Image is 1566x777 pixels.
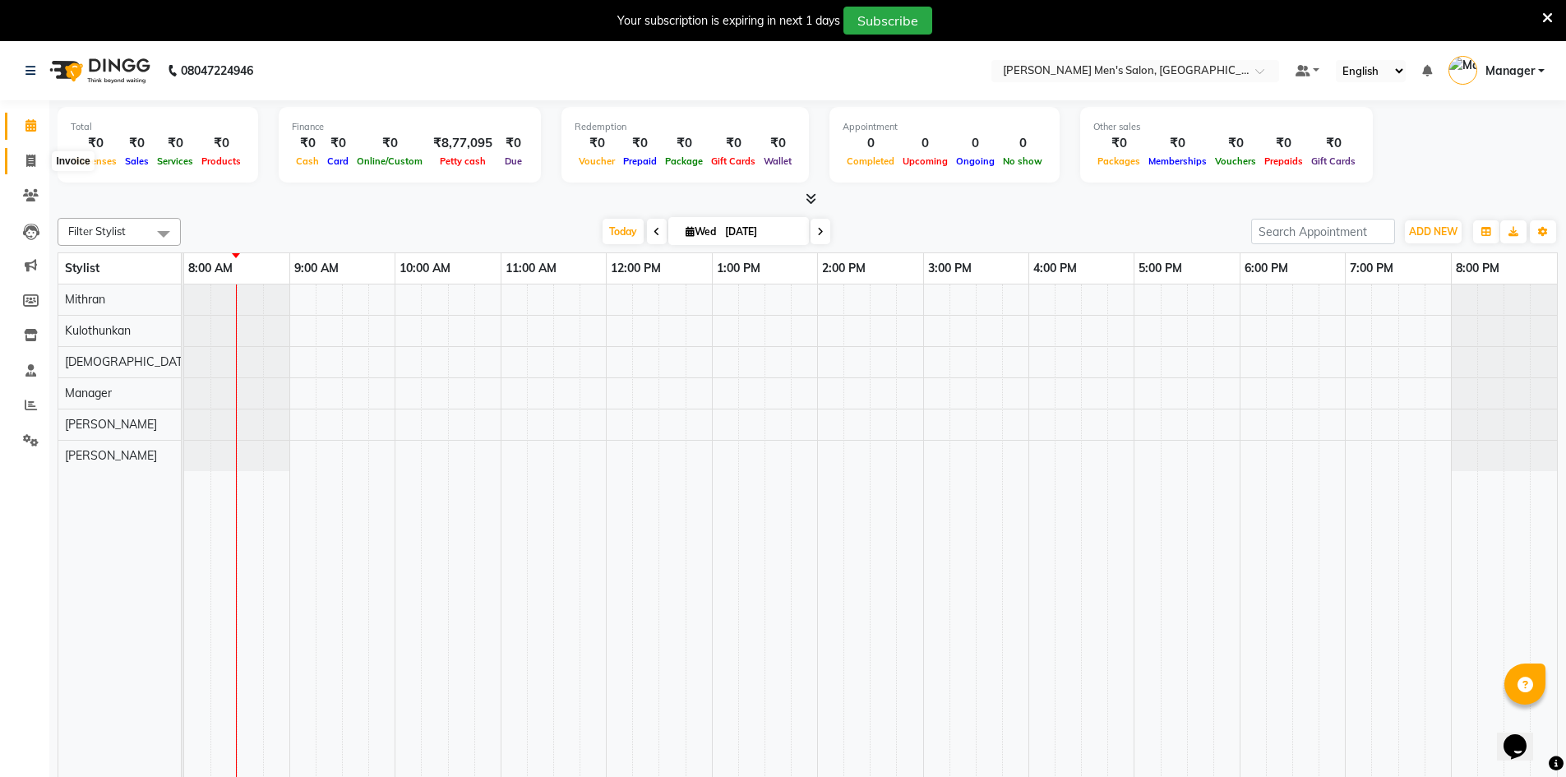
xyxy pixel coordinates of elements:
[607,257,665,280] a: 12:00 PM
[1260,134,1307,153] div: ₹0
[323,155,353,167] span: Card
[619,134,661,153] div: ₹0
[353,155,427,167] span: Online/Custom
[843,7,932,35] button: Subscribe
[153,155,197,167] span: Services
[619,155,661,167] span: Prepaid
[395,257,455,280] a: 10:00 AM
[1093,155,1144,167] span: Packages
[1452,257,1504,280] a: 8:00 PM
[843,134,898,153] div: 0
[65,386,112,400] span: Manager
[1307,134,1360,153] div: ₹0
[71,134,121,153] div: ₹0
[52,151,94,171] div: Invoice
[1448,56,1477,85] img: Manager
[720,220,802,244] input: 2025-09-03
[661,155,707,167] span: Package
[1093,134,1144,153] div: ₹0
[760,155,796,167] span: Wallet
[617,12,840,30] div: Your subscription is expiring in next 1 days
[501,257,561,280] a: 11:00 AM
[818,257,870,280] a: 2:00 PM
[121,134,153,153] div: ₹0
[197,134,245,153] div: ₹0
[353,134,427,153] div: ₹0
[898,134,952,153] div: 0
[924,257,976,280] a: 3:00 PM
[999,134,1046,153] div: 0
[71,120,245,134] div: Total
[290,257,343,280] a: 9:00 AM
[681,225,720,238] span: Wed
[707,155,760,167] span: Gift Cards
[1144,155,1211,167] span: Memberships
[68,224,126,238] span: Filter Stylist
[1485,62,1535,80] span: Manager
[1240,257,1292,280] a: 6:00 PM
[197,155,245,167] span: Products
[65,323,131,338] span: Kulothunkan
[292,134,323,153] div: ₹0
[436,155,490,167] span: Petty cash
[292,120,528,134] div: Finance
[121,155,153,167] span: Sales
[1497,711,1550,761] iframe: chat widget
[292,155,323,167] span: Cash
[1409,225,1457,238] span: ADD NEW
[499,134,528,153] div: ₹0
[65,354,193,369] span: [DEMOGRAPHIC_DATA]
[843,120,1046,134] div: Appointment
[153,134,197,153] div: ₹0
[898,155,952,167] span: Upcoming
[1211,134,1260,153] div: ₹0
[661,134,707,153] div: ₹0
[65,261,99,275] span: Stylist
[427,134,499,153] div: ₹8,77,095
[65,417,157,432] span: [PERSON_NAME]
[1029,257,1081,280] a: 4:00 PM
[1144,134,1211,153] div: ₹0
[181,48,253,94] b: 08047224946
[707,134,760,153] div: ₹0
[843,155,898,167] span: Completed
[1093,120,1360,134] div: Other sales
[42,48,155,94] img: logo
[952,155,999,167] span: Ongoing
[1307,155,1360,167] span: Gift Cards
[603,219,644,244] span: Today
[1134,257,1186,280] a: 5:00 PM
[1346,257,1397,280] a: 7:00 PM
[1405,220,1462,243] button: ADD NEW
[760,134,796,153] div: ₹0
[1211,155,1260,167] span: Vouchers
[323,134,353,153] div: ₹0
[713,257,765,280] a: 1:00 PM
[575,120,796,134] div: Redemption
[952,134,999,153] div: 0
[1251,219,1395,244] input: Search Appointment
[501,155,526,167] span: Due
[65,448,157,463] span: [PERSON_NAME]
[575,155,619,167] span: Voucher
[65,292,105,307] span: Mithran
[1260,155,1307,167] span: Prepaids
[575,134,619,153] div: ₹0
[184,257,237,280] a: 8:00 AM
[999,155,1046,167] span: No show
